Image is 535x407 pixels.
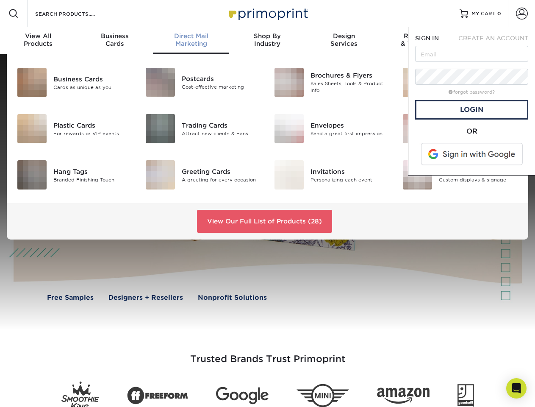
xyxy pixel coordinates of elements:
[382,32,458,40] span: Resources
[306,32,382,40] span: Design
[216,387,269,404] img: Google
[76,27,152,54] a: BusinessCards
[76,32,152,40] span: Business
[153,32,229,40] span: Direct Mail
[225,4,310,22] img: Primoprint
[229,32,305,40] span: Shop By
[415,35,439,42] span: SIGN IN
[20,333,516,375] h3: Trusted Brands Trust Primoprint
[457,384,474,407] img: Goodwill
[153,27,229,54] a: Direct MailMarketing
[306,32,382,47] div: Services
[229,27,305,54] a: Shop ByIndustry
[306,27,382,54] a: DesignServices
[76,32,152,47] div: Cards
[377,388,430,404] img: Amazon
[382,32,458,47] div: & Templates
[415,100,528,120] a: Login
[415,46,528,62] input: Email
[415,126,528,137] div: OR
[458,35,528,42] span: CREATE AN ACCOUNT
[449,89,495,95] a: forgot password?
[382,27,458,54] a: Resources& Templates
[471,10,496,17] span: MY CART
[197,210,332,233] a: View Our Full List of Products (28)
[229,32,305,47] div: Industry
[34,8,117,19] input: SEARCH PRODUCTS.....
[153,32,229,47] div: Marketing
[506,378,527,399] div: Open Intercom Messenger
[497,11,501,17] span: 0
